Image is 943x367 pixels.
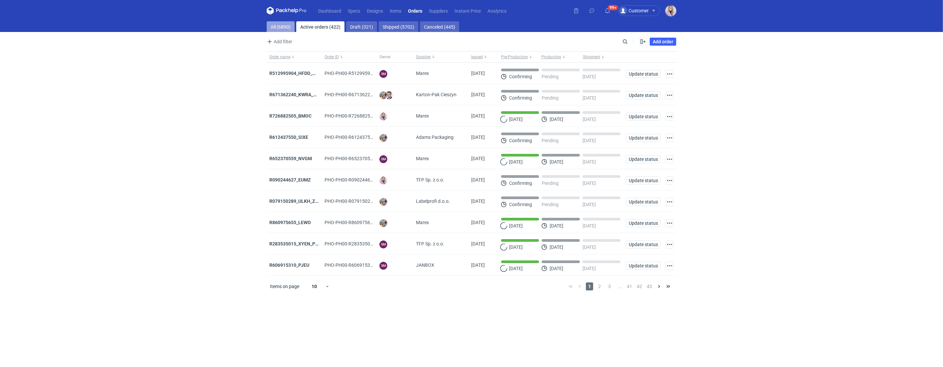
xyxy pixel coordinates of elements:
[509,117,523,122] p: [DATE]
[416,113,429,119] span: Marex
[550,159,563,165] p: [DATE]
[471,241,485,246] span: 21/08/2025
[346,21,377,32] a: Draft (321)
[269,92,338,97] a: R671362240_KWRA_QIOQ_ZFHA
[471,156,485,161] span: 22/08/2025
[471,92,485,97] span: 25/08/2025
[629,114,657,119] span: Update status
[416,240,444,247] span: TFP Sp. z o.o.
[666,134,674,142] button: Actions
[325,54,339,60] span: Order ID
[413,63,469,84] div: Marex
[269,177,311,183] a: R090244627_EUMZ
[629,136,657,140] span: Update status
[413,148,469,169] div: Marex
[379,198,387,206] img: Michał Palasek
[509,223,523,228] p: [DATE]
[666,70,674,78] button: Actions
[540,52,582,62] button: Production
[325,241,404,246] span: PHO-PH00-R283535015_XYEN_PWXR
[646,282,653,290] span: 43
[413,233,469,254] div: TFP Sp. z o.o.
[416,70,429,77] span: Marex
[471,135,485,140] span: 25/08/2025
[267,21,295,32] a: All (6890)
[325,220,390,225] span: PHO-PH00-R860975655_LEWO
[583,95,596,101] p: [DATE]
[269,156,312,161] a: R652370559_NVGM
[471,198,485,204] span: 22/08/2025
[602,5,613,16] button: 99+
[270,283,299,290] span: Items on page
[666,240,674,248] button: Actions
[413,127,469,148] div: Adams Packaging
[666,91,674,99] button: Actions
[379,262,387,270] figcaption: SM
[626,282,633,290] span: 41
[379,134,387,142] img: Michał Palasek
[626,134,660,142] button: Update status
[583,117,596,122] p: [DATE]
[509,202,532,207] p: Confirming
[325,198,458,204] span: PHO-PH00-R079150289_ULKH_ZZQH_XAOP_LGAA_SUOI_NNJF
[509,95,532,101] p: Confirming
[269,241,325,246] strong: R283535015_XYEN_PWXR
[266,38,292,46] span: Add filter
[616,282,623,290] span: ...
[666,155,674,163] button: Actions
[650,38,676,46] a: Add order
[509,266,523,271] p: [DATE]
[296,21,344,32] a: Active orders (422)
[416,155,429,162] span: Marex
[498,52,540,62] button: Pre-Production
[471,71,485,76] span: 25/08/2025
[629,72,657,76] span: Update status
[665,5,676,16] img: Klaudia Wiśniewska
[469,52,498,62] button: Issued
[416,177,444,183] span: TFP Sp. z o.o.
[379,21,418,32] a: Shipped (5702)
[626,198,660,206] button: Update status
[413,254,469,276] div: JANBOX
[325,135,387,140] span: PHO-PH00-R612437550_SIXE
[583,159,596,165] p: [DATE]
[626,70,660,78] button: Update status
[582,52,623,62] button: Shipment
[629,178,657,183] span: Update status
[629,157,657,162] span: Update status
[269,71,326,76] a: R512995904_HFDD_MOOR
[471,54,483,60] span: Issued
[315,7,344,15] a: Dashboard
[583,266,596,271] p: [DATE]
[550,223,563,228] p: [DATE]
[542,138,559,143] p: Pending
[542,95,559,101] p: Pending
[269,135,308,140] strong: R612437550_SIXE
[344,7,363,15] a: Specs
[626,219,660,227] button: Update status
[666,262,674,270] button: Actions
[379,177,387,184] img: Klaudia Wiśniewska
[484,7,510,15] a: Analytics
[379,219,387,227] img: Michał Palasek
[322,52,377,62] button: Order ID
[267,7,307,15] svg: Packhelp Pro
[509,181,532,186] p: Confirming
[386,7,405,15] a: Items
[583,244,596,250] p: [DATE]
[626,240,660,248] button: Update status
[269,220,311,225] a: R860975655_LEWO
[426,7,451,15] a: Suppliers
[621,38,642,46] input: Search
[416,262,434,268] span: JANBOX
[269,262,309,268] a: R606915310_PJEU
[325,177,390,183] span: PHO-PH00-R090244627_EUMZ
[379,113,387,121] img: Klaudia Wiśniewska
[586,282,593,290] span: 1
[471,262,485,268] span: 21/08/2025
[269,198,380,204] strong: R079150289_ULKH_ZZQH_XAOP_LGAA_SUOI_NNJF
